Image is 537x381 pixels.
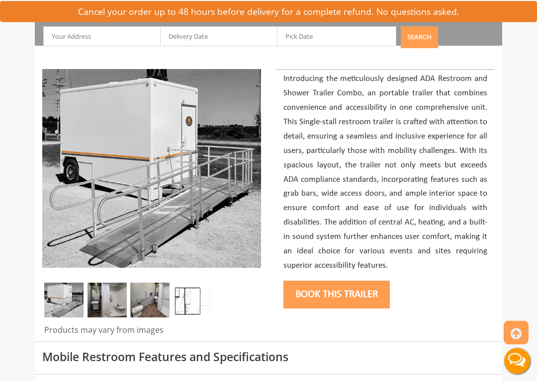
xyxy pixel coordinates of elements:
[283,281,390,309] button: Book this trailer
[174,283,213,318] img: ADA restroom and shower trailer rental
[283,73,487,274] p: Introducing the meticulously designed ADA Restroom and Shower Trailer Combo, an portable trailer ...
[160,27,279,47] input: Delivery Date
[44,283,84,318] img: ADA Single Restroom Shower Combo Trailer
[497,341,537,381] button: Live Chat
[277,27,396,47] input: Pick Date
[42,351,495,364] h3: Mobile Restroom Features and Specifications
[88,283,127,318] img: ADA bathroom and shower trailer
[43,27,163,47] input: Your Address
[42,70,261,268] img: ADA Single Restroom Shower Combo Trailer
[42,325,261,342] div: Products may vary from images
[401,27,438,49] button: Search
[130,283,170,318] img: ADA restroom and shower trailer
